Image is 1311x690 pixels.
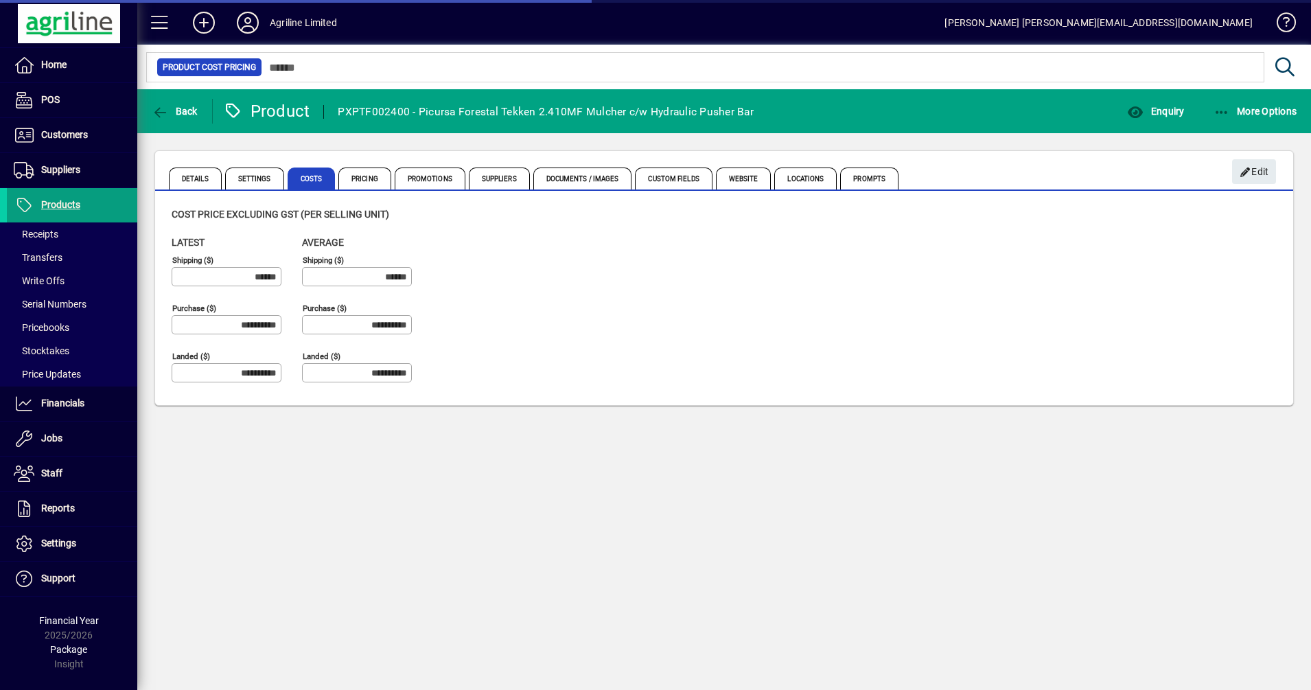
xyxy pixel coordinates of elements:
[41,94,60,105] span: POS
[303,352,340,361] mat-label: Landed ($)
[7,292,137,316] a: Serial Numbers
[7,153,137,187] a: Suppliers
[41,164,80,175] span: Suppliers
[41,398,84,409] span: Financials
[1124,99,1187,124] button: Enquiry
[303,303,347,313] mat-label: Purchase ($)
[635,168,712,189] span: Custom Fields
[14,229,58,240] span: Receipts
[14,252,62,263] span: Transfers
[7,316,137,339] a: Pricebooks
[944,12,1253,34] div: [PERSON_NAME] [PERSON_NAME][EMAIL_ADDRESS][DOMAIN_NAME]
[172,209,389,220] span: Cost price excluding GST (per selling unit)
[7,363,137,386] a: Price Updates
[840,168,898,189] span: Prompts
[41,129,88,140] span: Customers
[172,352,210,361] mat-label: Landed ($)
[223,100,310,122] div: Product
[774,168,837,189] span: Locations
[1232,159,1276,184] button: Edit
[7,246,137,269] a: Transfers
[14,322,69,333] span: Pricebooks
[7,83,137,117] a: POS
[226,10,270,35] button: Profile
[41,468,62,479] span: Staff
[41,573,76,584] span: Support
[14,345,69,356] span: Stocktakes
[50,644,87,655] span: Package
[1214,106,1297,117] span: More Options
[1266,3,1294,47] a: Knowledge Base
[41,59,67,70] span: Home
[7,492,137,526] a: Reports
[288,168,336,189] span: Costs
[41,503,75,514] span: Reports
[148,99,201,124] button: Back
[7,562,137,596] a: Support
[1127,106,1184,117] span: Enquiry
[41,538,76,549] span: Settings
[41,199,80,210] span: Products
[7,422,137,456] a: Jobs
[14,275,65,286] span: Write Offs
[225,168,284,189] span: Settings
[7,269,137,292] a: Write Offs
[7,387,137,421] a: Financials
[39,615,99,626] span: Financial Year
[172,237,205,248] span: Latest
[270,12,337,34] div: Agriline Limited
[169,168,222,189] span: Details
[7,118,137,152] a: Customers
[7,48,137,82] a: Home
[41,433,62,444] span: Jobs
[302,237,344,248] span: Average
[14,299,86,310] span: Serial Numbers
[7,222,137,246] a: Receipts
[469,168,530,189] span: Suppliers
[716,168,771,189] span: Website
[7,527,137,561] a: Settings
[172,255,213,265] mat-label: Shipping ($)
[182,10,226,35] button: Add
[303,255,344,265] mat-label: Shipping ($)
[7,457,137,491] a: Staff
[7,339,137,363] a: Stocktakes
[172,303,216,313] mat-label: Purchase ($)
[533,168,632,189] span: Documents / Images
[1240,161,1269,183] span: Edit
[152,106,198,117] span: Back
[163,60,256,74] span: Product Cost Pricing
[14,369,81,380] span: Price Updates
[1210,99,1301,124] button: More Options
[338,168,391,189] span: Pricing
[338,101,754,123] div: PXPTF002400 - Picursa Forestal Tekken 2.410MF Mulcher c/w Hydraulic Pusher Bar
[137,99,213,124] app-page-header-button: Back
[395,168,465,189] span: Promotions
